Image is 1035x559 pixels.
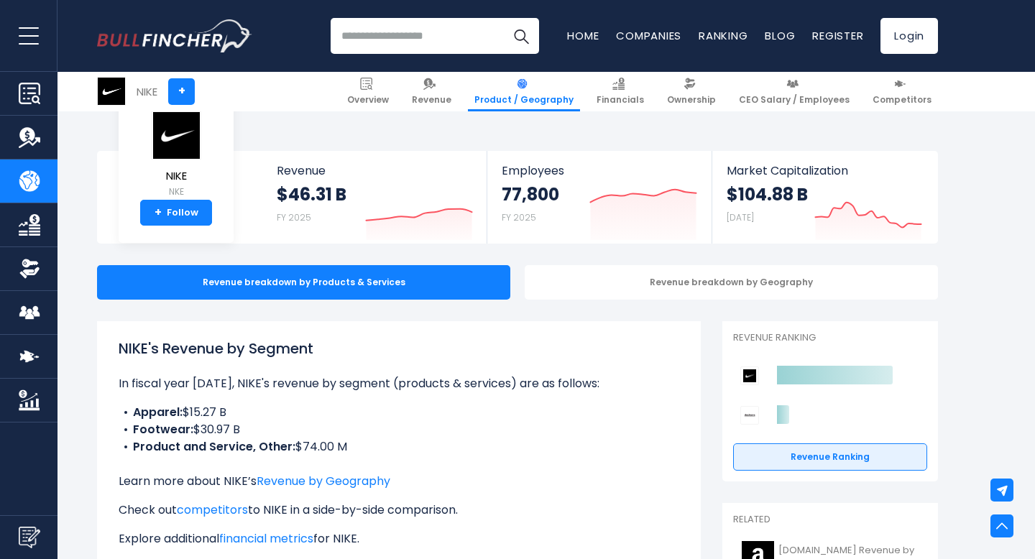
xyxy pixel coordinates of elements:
a: Market Capitalization $104.88 B [DATE] [712,151,937,244]
li: $15.27 B [119,404,679,421]
b: Apparel: [133,404,183,420]
a: Employees 77,800 FY 2025 [487,151,711,244]
a: Revenue by Geography [257,473,390,489]
a: +Follow [140,200,212,226]
a: + [168,78,195,105]
strong: $46.31 B [277,183,346,205]
button: Search [503,18,539,54]
p: Revenue Ranking [733,332,927,344]
small: FY 2025 [277,211,311,223]
a: Overview [341,72,395,111]
a: CEO Salary / Employees [732,72,856,111]
span: Revenue [412,94,451,106]
span: Financials [597,94,644,106]
small: NKE [151,185,201,198]
li: $74.00 M [119,438,679,456]
a: Companies [616,28,681,43]
img: NIKE competitors logo [740,366,759,385]
span: Employees [502,164,696,177]
small: [DATE] [727,211,754,223]
p: Related [733,514,927,526]
a: Go to homepage [97,19,252,52]
img: Ownership [19,258,40,279]
a: Register [812,28,863,43]
img: Deckers Outdoor Corporation competitors logo [740,406,759,425]
a: Competitors [866,72,938,111]
span: Revenue [277,164,473,177]
img: Bullfincher logo [97,19,252,52]
strong: 77,800 [502,183,559,205]
span: Product / Geography [474,94,574,106]
a: financial metrics [219,530,313,547]
a: Login [880,18,938,54]
span: CEO Salary / Employees [739,94,850,106]
li: $30.97 B [119,421,679,438]
span: Overview [347,94,389,106]
p: Learn more about NIKE’s [119,473,679,490]
a: Financials [590,72,650,111]
a: Blog [765,28,795,43]
span: NIKE [151,170,201,183]
span: Competitors [873,94,931,106]
strong: $104.88 B [727,183,808,205]
a: Revenue $46.31 B FY 2025 [262,151,487,244]
a: NIKE NKE [150,111,202,200]
img: NKE logo [151,111,201,160]
b: Footwear: [133,421,193,438]
a: Product / Geography [468,72,580,111]
p: Check out to NIKE in a side-by-side comparison. [119,502,679,519]
a: competitors [177,502,248,518]
a: Revenue Ranking [733,443,927,471]
h1: NIKE's Revenue by Segment [119,338,679,359]
strong: + [155,206,162,219]
p: In fiscal year [DATE], NIKE's revenue by segment (products & services) are as follows: [119,375,679,392]
div: NIKE [137,83,157,100]
img: NKE logo [98,78,125,105]
div: Revenue breakdown by Products & Services [97,265,510,300]
b: Product and Service, Other: [133,438,295,455]
small: FY 2025 [502,211,536,223]
span: Ownership [667,94,716,106]
div: Revenue breakdown by Geography [525,265,938,300]
a: Ranking [699,28,747,43]
span: Market Capitalization [727,164,922,177]
p: Explore additional for NIKE. [119,530,679,548]
a: Revenue [405,72,458,111]
a: Home [567,28,599,43]
a: Ownership [661,72,722,111]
